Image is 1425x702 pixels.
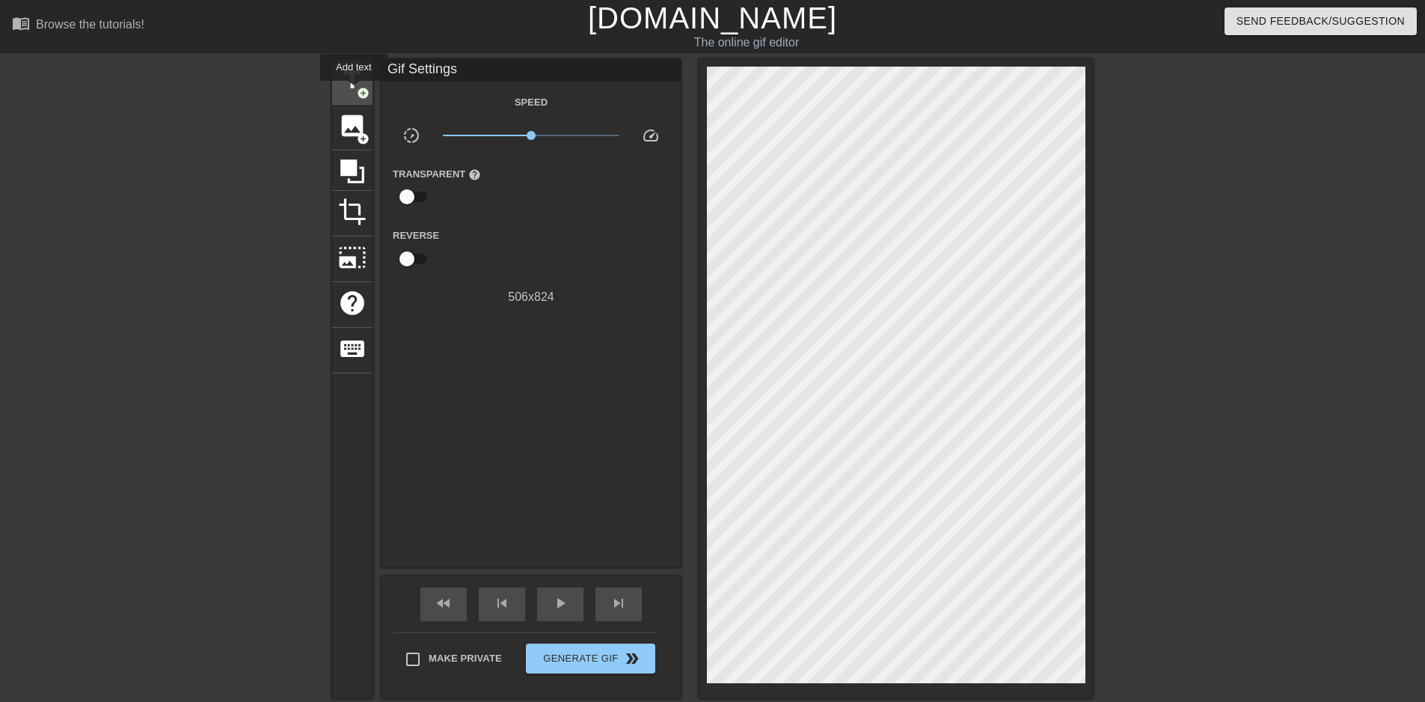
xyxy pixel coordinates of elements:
span: skip_next [610,594,628,612]
span: slow_motion_video [402,126,420,144]
span: fast_rewind [435,594,453,612]
span: skip_previous [493,594,511,612]
div: 506 x 824 [381,288,681,306]
span: Generate Gif [532,650,649,668]
span: Send Feedback/Suggestion [1236,12,1405,31]
span: help [338,289,367,317]
a: [DOMAIN_NAME] [588,1,837,34]
span: crop [338,198,367,226]
button: Send Feedback/Suggestion [1225,7,1417,35]
div: Gif Settings [381,59,681,82]
label: Speed [515,95,548,110]
a: Browse the tutorials! [12,14,144,37]
div: Browse the tutorials! [36,18,144,31]
span: speed [642,126,660,144]
span: image [338,112,367,140]
span: title [338,66,367,94]
button: Generate Gif [526,644,655,674]
label: Transparent [393,167,481,182]
span: keyboard [338,335,367,363]
span: add_circle [357,87,370,100]
span: play_arrow [551,594,569,612]
span: photo_size_select_large [338,243,367,272]
label: Reverse [393,228,439,243]
span: Make Private [429,651,502,666]
span: double_arrow [623,650,641,668]
div: The online gif editor [482,34,1011,52]
span: add_circle [357,132,370,145]
span: menu_book [12,14,30,32]
span: help [468,168,481,181]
